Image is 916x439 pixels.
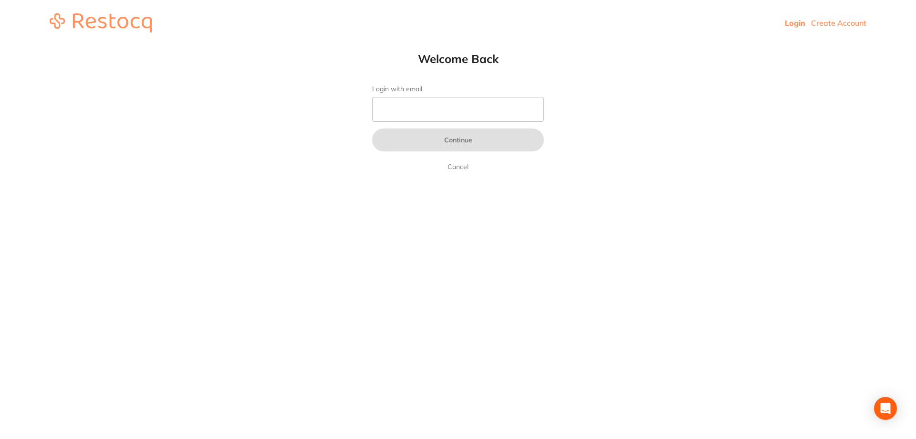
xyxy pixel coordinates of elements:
label: Login with email [372,85,544,93]
a: Create Account [811,18,866,28]
div: Open Intercom Messenger [874,397,897,420]
a: Cancel [446,161,470,172]
a: Login [785,18,805,28]
button: Continue [372,128,544,151]
img: restocq_logo.svg [50,13,152,32]
h1: Welcome Back [353,52,563,66]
